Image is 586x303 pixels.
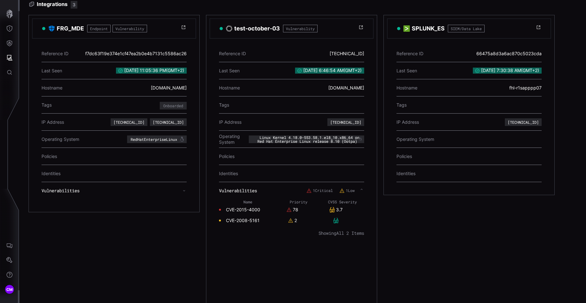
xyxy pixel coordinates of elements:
[42,136,79,142] span: Operating System
[219,188,257,194] span: Vulnerabilities
[330,48,364,60] div: [TECHNICAL_ID]
[320,199,364,204] th: CVSS Severity
[87,25,111,32] span: Endpoint
[403,25,410,32] img: Splunk ES
[42,102,52,108] span: Tags
[116,68,187,73] span: [DATE] 11:05:36 PM ( GMT+2 )
[448,25,485,32] span: SIEM/Data Lake
[219,119,241,125] span: IP Address
[42,171,61,176] span: Identities
[226,207,260,213] a: CVE-2015-4000
[113,120,145,124] div: [TECHNICAL_ID]
[57,25,84,32] h3: FRG_MDE
[219,102,229,108] span: Tags
[219,134,249,145] span: Operating System
[396,85,417,91] span: Hostname
[396,154,412,159] span: Policies
[396,171,415,176] span: Identities
[396,68,417,74] span: Last Seen
[396,102,407,108] span: Tags
[339,188,355,193] label: 1 Low
[42,51,68,56] span: Reference ID
[412,25,445,32] h3: SPLUNK_ES
[6,286,13,293] span: CM
[219,51,246,56] span: Reference ID
[283,25,318,32] span: Vulnerability
[306,188,333,193] label: 1 Critical
[163,104,183,108] div: Onboarded
[42,154,57,159] span: Policies
[351,230,364,236] span: Items
[42,188,80,194] span: Vulnerabilities
[252,135,363,143] div: Linux Kernel 4.18.0-553.58.1.el8_10.x86_64 on Red Hat Enterprise Linux release 8.10 (Ootpa)
[153,120,184,124] div: [TECHNICAL_ID]
[226,25,232,32] img: Tenable SC
[476,48,542,60] div: 66475a8d3a6ac870c5023cda
[320,207,351,213] div: 3.7
[131,137,186,142] div: RedHatEnterpriseLinux
[330,120,361,124] div: [TECHNICAL_ID]
[85,48,187,60] div: f7dc63f19e374e1cf47ea2b0e4b7131c5586ac26
[219,171,238,176] span: Identities
[396,136,434,142] span: Operating System
[509,82,542,94] div: fhl-r1sapppp07
[219,68,240,74] span: Last Seen
[71,1,77,9] div: 3
[277,199,321,204] th: Priority
[151,82,187,94] div: [DOMAIN_NAME]
[113,25,147,32] span: Vulnerability
[295,68,364,73] span: [DATE] 6:46:54 AM ( GMT+2 )
[396,119,419,125] span: IP Address
[277,218,308,223] div: 2
[219,154,235,159] span: Policies
[42,119,64,125] span: IP Address
[277,207,308,213] div: 78
[234,25,280,32] h3: test-october-03
[473,68,542,73] span: [DATE] 7:30:38 AM ( GMT+2 )
[328,82,364,94] div: [DOMAIN_NAME]
[219,85,240,91] span: Hostname
[396,51,423,56] span: Reference ID
[319,230,364,236] span: Showing All 2
[0,282,19,297] button: CM
[48,25,55,32] img: Microsoft Defender
[508,120,539,124] div: [TECHNICAL_ID]
[226,218,260,223] a: CVE-2008-5161
[42,85,62,91] span: Hostname
[29,1,586,9] h3: Integrations
[219,199,277,204] th: Name
[42,68,62,74] span: Last Seen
